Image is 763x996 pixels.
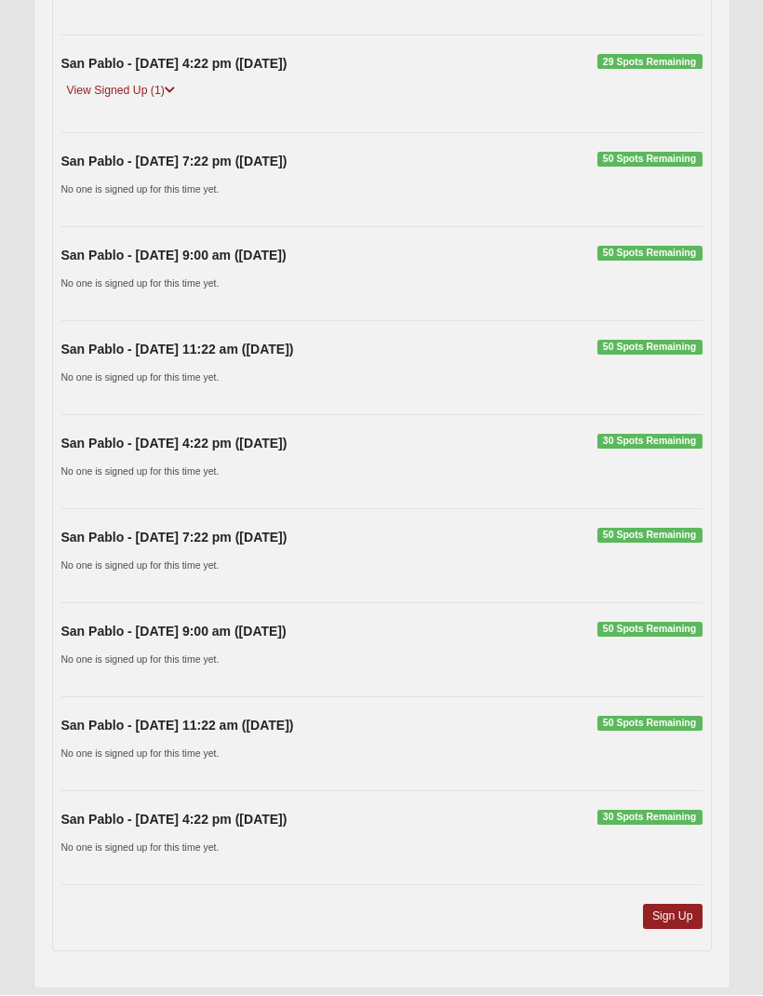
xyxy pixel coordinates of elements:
[597,529,703,544] span: 50 Spots Remaining
[61,343,294,357] strong: San Pablo - [DATE] 11:22 am ([DATE])
[61,278,220,289] small: No one is signed up for this time yet.
[61,560,220,572] small: No one is signed up for this time yet.
[597,811,703,826] span: 30 Spots Remaining
[61,625,287,639] strong: San Pablo - [DATE] 9:00 am ([DATE])
[61,719,294,734] strong: San Pablo - [DATE] 11:22 am ([DATE])
[61,57,288,72] strong: San Pablo - [DATE] 4:22 pm ([DATE])
[597,341,703,356] span: 50 Spots Remaining
[61,842,220,854] small: No one is signed up for this time yet.
[61,813,288,828] strong: San Pablo - [DATE] 4:22 pm ([DATE])
[61,654,220,666] small: No one is signed up for this time yet.
[597,247,703,262] span: 50 Spots Remaining
[597,153,703,168] span: 50 Spots Remaining
[597,55,703,70] span: 29 Spots Remaining
[61,249,287,263] strong: San Pablo - [DATE] 9:00 am ([DATE])
[61,184,220,195] small: No one is signed up for this time yet.
[597,435,703,450] span: 30 Spots Remaining
[61,82,181,101] a: View Signed Up (1)
[61,437,288,451] strong: San Pablo - [DATE] 4:22 pm ([DATE])
[61,748,220,760] small: No one is signed up for this time yet.
[61,372,220,384] small: No one is signed up for this time yet.
[61,531,288,545] strong: San Pablo - [DATE] 7:22 pm ([DATE])
[61,155,288,169] strong: San Pablo - [DATE] 7:22 pm ([DATE])
[597,717,703,732] span: 50 Spots Remaining
[643,905,703,930] a: Sign Up
[61,466,220,478] small: No one is signed up for this time yet.
[597,623,703,638] span: 50 Spots Remaining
